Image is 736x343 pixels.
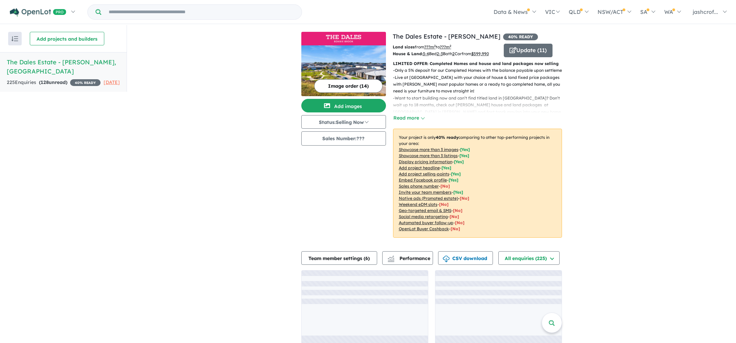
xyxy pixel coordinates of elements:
[301,131,386,146] button: Sales Number:???
[399,208,451,213] u: Geo-targeted email & SMS
[393,129,562,238] p: Your project is only comparing to other top-performing projects in your area: - - - - - - - - - -...
[12,36,18,41] img: sort.svg
[393,95,567,115] p: - Want to start building now and can’t find titled land in [GEOGRAPHIC_DATA]? Don’t wait up to 18...
[449,177,458,183] span: [ Yes ]
[399,177,447,183] u: Embed Facebook profile
[459,153,469,158] span: [ Yes ]
[450,214,459,219] span: [No]
[503,34,538,40] span: 40 % READY
[443,256,450,262] img: download icon
[399,214,448,219] u: Social media retargeting
[451,171,461,176] span: [ Yes ]
[365,255,368,261] span: 6
[314,79,383,93] button: Image order (14)
[439,202,449,207] span: [No]
[471,51,489,56] u: $ 599,990
[460,147,470,152] span: [ Yes ]
[393,44,499,50] p: from
[450,44,451,48] sup: 2
[304,35,383,43] img: The Dales Estate - Bonnie Brook Logo
[70,79,101,86] span: 40 % READY
[434,44,436,48] sup: 2
[440,44,451,49] u: ???m
[393,44,415,49] b: Land sizes
[438,251,493,265] button: CSV download
[436,135,458,140] b: 40 % ready
[103,5,300,19] input: Try estate name, suburb, builder or developer
[389,255,430,261] span: Performance
[382,251,433,265] button: Performance
[399,165,440,170] u: Add project headline
[388,258,394,262] img: bar-chart.svg
[393,50,499,57] p: Bed Bath Car from
[436,44,451,49] span: to
[301,115,386,129] button: Status:Selling Now
[399,220,453,225] u: Automated buyer follow-up
[399,147,458,152] u: Showcase more than 3 images
[453,190,463,195] span: [ Yes ]
[423,51,429,56] u: 3-4
[399,196,458,201] u: Native ads (Promoted estate)
[399,184,439,189] u: Sales phone number
[301,32,386,96] a: The Dales Estate - Bonnie Brook LogoThe Dales Estate - Bonnie Brook
[399,202,437,207] u: Weekend eDM slots
[393,60,562,67] p: LIMITED OFFER: Completed Homes and house and land packages now selling
[455,220,464,225] span: [No]
[393,114,425,122] button: Read more
[399,226,449,231] u: OpenLot Buyer Cashback
[399,159,452,164] u: Display pricing information
[39,79,67,85] strong: ( unread)
[393,67,567,74] p: - Only a 5% deposit for our Completed Homes with the balance payable upon settlement
[301,251,377,265] button: Team member settings (6)
[30,32,104,45] button: Add projects and builders
[424,44,436,49] u: ??? m
[460,196,469,201] span: [No]
[7,79,101,87] div: 225 Enquir ies
[399,190,452,195] u: Invite your team members
[440,184,450,189] span: [ No ]
[393,74,567,95] p: - Live at [GEOGRAPHIC_DATA] with your choice of house & land fixed price packages with [PERSON_NA...
[301,99,386,112] button: Add images
[10,8,66,17] img: Openlot PRO Logo White
[453,208,462,213] span: [No]
[498,251,560,265] button: All enquiries (225)
[693,8,718,15] span: jashcrof...
[504,44,553,57] button: Update (11)
[451,226,460,231] span: [No]
[393,51,423,56] b: House & Land:
[388,256,394,259] img: line-chart.svg
[452,51,455,56] u: 2
[7,58,120,76] h5: The Dales Estate - [PERSON_NAME] , [GEOGRAPHIC_DATA]
[441,165,451,170] span: [ Yes ]
[437,51,443,56] u: 2-3
[399,153,458,158] u: Showcase more than 3 listings
[399,171,449,176] u: Add project selling-points
[301,45,386,96] img: The Dales Estate - Bonnie Brook
[393,33,500,40] a: The Dales Estate - [PERSON_NAME]
[454,159,464,164] span: [ Yes ]
[41,79,49,85] span: 128
[104,79,120,85] span: [DATE]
